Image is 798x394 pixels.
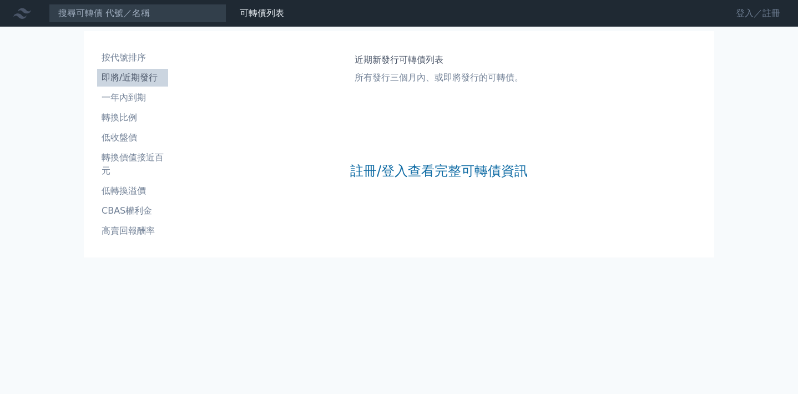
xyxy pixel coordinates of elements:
li: 轉換價值接近百元 [97,151,168,178]
h1: 近期新發行可轉債列表 [355,53,523,67]
a: 轉換比例 [97,109,168,127]
li: 低轉換溢價 [97,184,168,198]
li: 高賣回報酬率 [97,224,168,238]
li: 一年內到期 [97,91,168,104]
a: 按代號排序 [97,49,168,67]
li: 即將/近期發行 [97,71,168,84]
a: 註冊/登入查看完整可轉債資訊 [350,162,528,180]
li: 低收盤價 [97,131,168,144]
a: 一年內到期 [97,89,168,107]
a: 低收盤價 [97,129,168,147]
li: 按代號排序 [97,51,168,64]
a: 可轉債列表 [240,8,284,18]
input: 搜尋可轉債 代號／名稱 [49,4,226,23]
a: 即將/近期發行 [97,69,168,87]
a: 高賣回報酬率 [97,222,168,240]
a: 登入／註冊 [727,4,789,22]
li: CBAS權利金 [97,204,168,218]
li: 轉換比例 [97,111,168,124]
a: CBAS權利金 [97,202,168,220]
a: 轉換價值接近百元 [97,149,168,180]
p: 所有發行三個月內、或即將發行的可轉債。 [355,71,523,84]
a: 低轉換溢價 [97,182,168,200]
